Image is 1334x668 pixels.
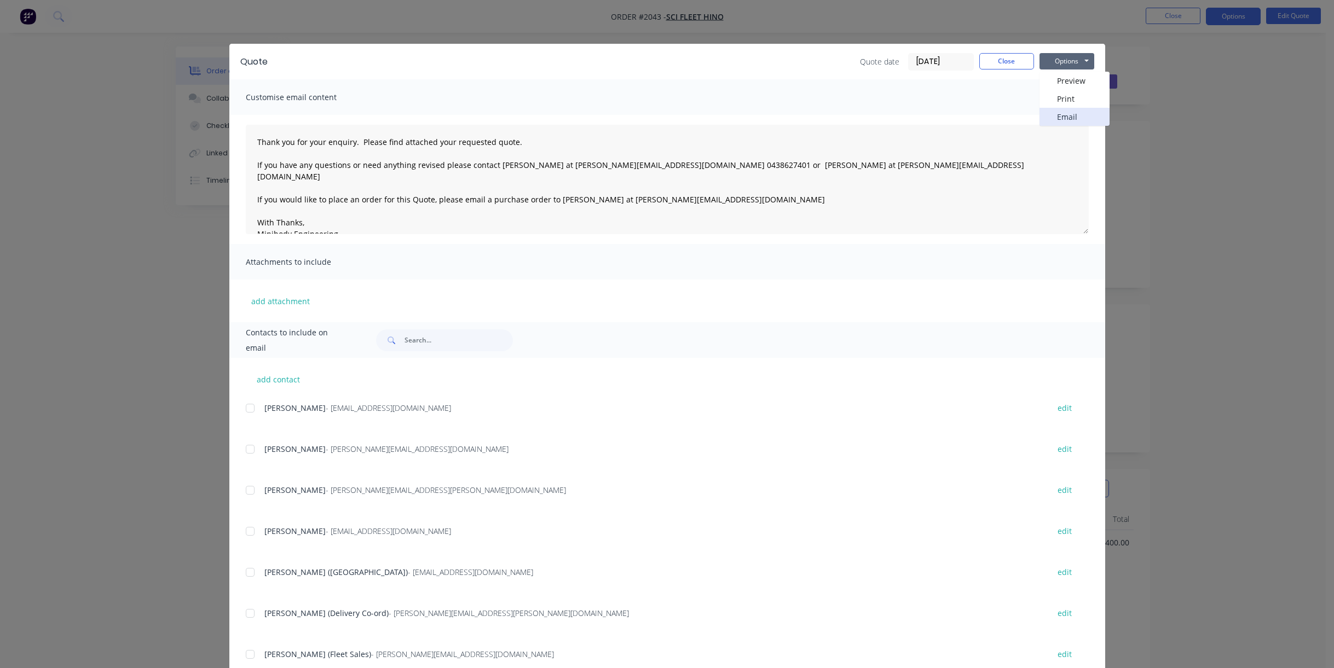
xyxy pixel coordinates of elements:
span: Attachments to include [246,254,366,270]
span: - [PERSON_NAME][EMAIL_ADDRESS][PERSON_NAME][DOMAIN_NAME] [389,608,629,618]
button: edit [1051,400,1078,415]
span: - [EMAIL_ADDRESS][DOMAIN_NAME] [408,567,533,577]
button: Close [979,53,1034,69]
button: Preview [1040,72,1110,90]
button: edit [1051,647,1078,661]
span: Customise email content [246,90,366,105]
button: edit [1051,524,1078,538]
span: Contacts to include on email [246,325,349,356]
button: edit [1051,483,1078,497]
span: [PERSON_NAME] (Fleet Sales) [264,649,371,659]
span: [PERSON_NAME] (Delivery Co-ord) [264,608,389,618]
button: edit [1051,565,1078,579]
button: Email [1040,108,1110,126]
textarea: Thank you for your enquiry. Please find attached your requested quote. If you have any questions ... [246,125,1089,234]
span: Quote date [860,56,899,67]
span: [PERSON_NAME] [264,403,326,413]
div: Quote [240,55,268,68]
span: [PERSON_NAME] [264,485,326,495]
button: add attachment [246,293,315,309]
button: Options [1040,53,1094,69]
span: - [PERSON_NAME][EMAIL_ADDRESS][DOMAIN_NAME] [326,444,509,454]
input: Search... [405,329,513,351]
span: - [EMAIL_ADDRESS][DOMAIN_NAME] [326,403,451,413]
button: edit [1051,442,1078,456]
button: edit [1051,606,1078,620]
span: - [PERSON_NAME][EMAIL_ADDRESS][PERSON_NAME][DOMAIN_NAME] [326,485,566,495]
span: [PERSON_NAME] ([GEOGRAPHIC_DATA]) [264,567,408,577]
span: - [EMAIL_ADDRESS][DOMAIN_NAME] [326,526,451,536]
span: - [PERSON_NAME][EMAIL_ADDRESS][DOMAIN_NAME] [371,649,554,659]
span: [PERSON_NAME] [264,444,326,454]
span: [PERSON_NAME] [264,526,326,536]
button: Print [1040,90,1110,108]
button: add contact [246,371,311,387]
